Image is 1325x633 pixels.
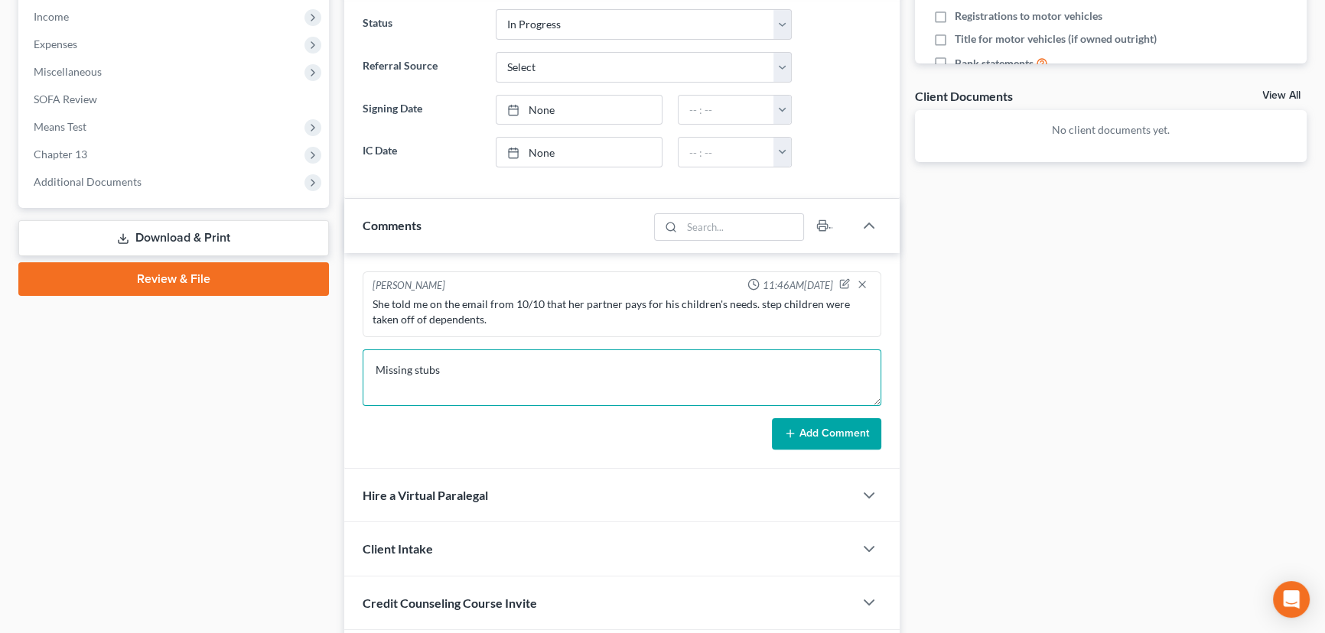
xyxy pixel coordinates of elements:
button: Add Comment [772,418,881,450]
span: Chapter 13 [34,148,87,161]
span: Miscellaneous [34,65,102,78]
span: Hire a Virtual Paralegal [363,488,488,502]
input: -- : -- [679,96,775,125]
div: Client Documents [915,88,1013,104]
label: IC Date [355,137,488,167]
span: Registrations to motor vehicles [955,8,1102,24]
span: Title for motor vehicles (if owned outright) [955,31,1157,47]
label: Status [355,9,488,40]
input: -- : -- [679,138,775,167]
label: Referral Source [355,52,488,83]
span: Credit Counseling Course Invite [363,596,537,610]
label: Signing Date [355,95,488,125]
span: Comments [363,218,422,232]
span: Income [34,10,69,23]
div: Open Intercom Messenger [1273,581,1310,618]
span: SOFA Review [34,93,97,105]
div: [PERSON_NAME] [373,278,445,294]
a: Review & File [18,262,329,296]
span: Client Intake [363,541,433,556]
a: None [496,96,661,125]
span: Means Test [34,120,86,133]
span: Bank statements [955,56,1034,71]
p: No client documents yet. [927,122,1295,138]
a: SOFA Review [21,86,329,113]
a: None [496,138,661,167]
input: Search... [682,214,803,240]
a: Download & Print [18,220,329,256]
span: Additional Documents [34,175,142,188]
div: She told me on the email from 10/10 that her partner pays for his children's needs. step children... [373,297,871,327]
span: 11:46AM[DATE] [763,278,833,293]
span: Expenses [34,37,77,50]
a: View All [1262,90,1301,101]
